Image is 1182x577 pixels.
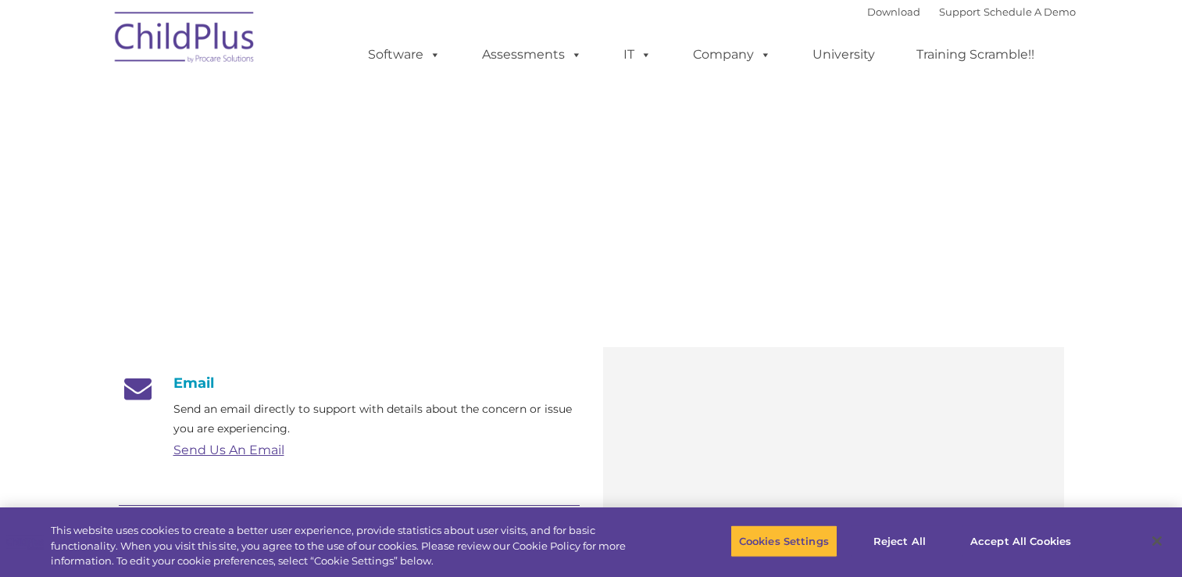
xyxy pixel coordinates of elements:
a: Download [867,5,920,18]
a: Schedule A Demo [984,5,1076,18]
a: Company [677,39,787,70]
a: University [797,39,891,70]
a: Support [939,5,980,18]
a: IT [608,39,667,70]
a: Send Us An Email [173,443,284,457]
a: Training Scramble!! [901,39,1050,70]
a: Assessments [466,39,598,70]
button: Close [1140,524,1174,558]
div: This website uses cookies to create a better user experience, provide statistics about user visit... [51,523,650,569]
img: ChildPlus by Procare Solutions [107,1,263,79]
button: Cookies Settings [730,525,837,557]
p: Send an email directly to support with details about the concern or issue you are experiencing. [173,400,580,439]
font: | [867,5,1076,18]
button: Reject All [851,525,948,557]
a: Software [352,39,456,70]
h4: Email [119,375,580,392]
button: Accept All Cookies [962,525,1080,557]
